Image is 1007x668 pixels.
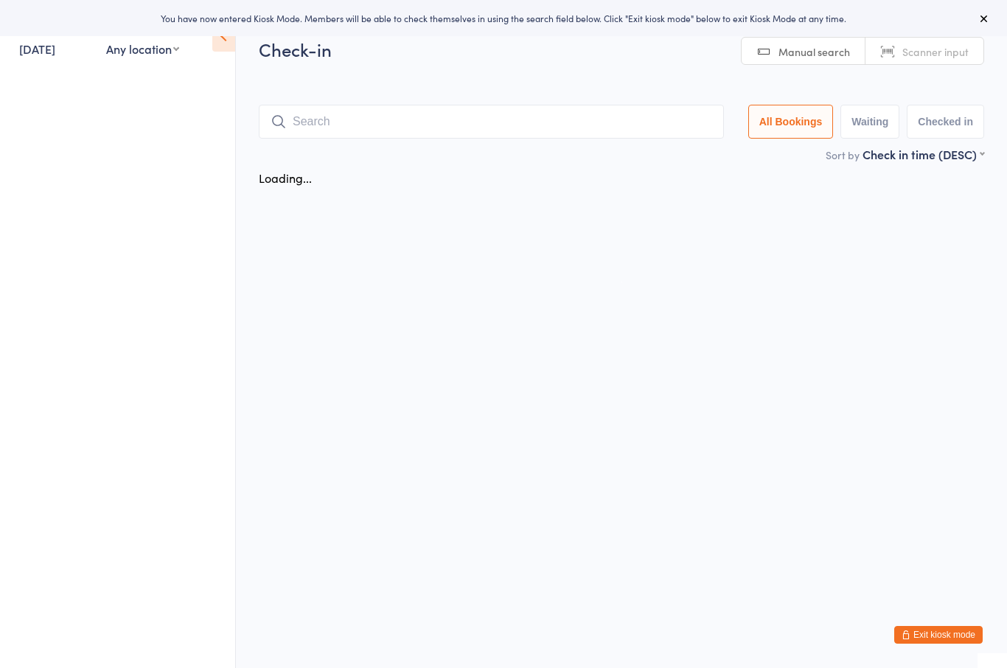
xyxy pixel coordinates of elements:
button: Waiting [840,105,899,139]
div: Any location [106,41,179,57]
label: Sort by [826,147,860,162]
button: Checked in [907,105,984,139]
button: Exit kiosk mode [894,626,983,644]
span: Manual search [778,44,850,59]
div: You have now entered Kiosk Mode. Members will be able to check themselves in using the search fie... [24,12,983,24]
button: All Bookings [748,105,834,139]
div: Loading... [259,170,312,186]
span: Scanner input [902,44,969,59]
input: Search [259,105,724,139]
h2: Check-in [259,37,984,61]
div: Check in time (DESC) [863,146,984,162]
a: [DATE] [19,41,55,57]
